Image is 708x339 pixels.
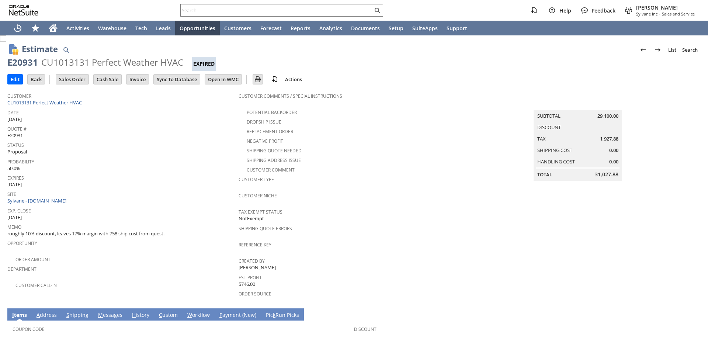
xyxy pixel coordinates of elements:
span: [DATE] [7,181,22,188]
h1: Estimate [22,43,58,55]
a: Coupon Code [13,326,45,332]
a: Date [7,110,19,116]
img: Quick Find [62,45,70,54]
input: Search [181,6,373,15]
a: Status [7,142,24,148]
a: Leads [152,21,175,35]
input: Sales Order [56,75,88,84]
span: [PERSON_NAME] [239,264,276,271]
span: 29,100.00 [597,113,618,120]
span: 50.0% [7,165,20,172]
span: Documents [351,25,380,32]
span: Leads [156,25,171,32]
div: Shortcuts [27,21,44,35]
a: Replacement Order [247,128,293,135]
span: [DATE] [7,214,22,221]
svg: Recent Records [13,24,22,32]
a: Discount [354,326,376,332]
caption: Summary [534,98,622,110]
a: Dropship Issue [247,119,281,125]
span: Customers [224,25,251,32]
span: NotExempt [239,215,264,222]
a: Est Profit [239,274,262,281]
a: Shipping Quote Needed [247,148,302,154]
span: [DATE] [7,116,22,123]
a: Expires [7,175,24,181]
a: Opportunity [7,240,37,246]
span: Analytics [319,25,342,32]
a: Tax Exempt Status [239,209,282,215]
span: - [659,11,660,17]
input: Open In WMC [205,75,242,84]
a: Unrolled view on [687,310,696,319]
a: Warehouse [94,21,131,35]
a: Reports [286,21,315,35]
span: Sales and Service [662,11,695,17]
svg: logo [9,5,38,15]
a: Address [35,311,59,319]
a: Discount [537,124,561,131]
img: Next [653,45,662,54]
a: Setup [384,21,408,35]
span: H [132,311,136,318]
a: Tech [131,21,152,35]
input: Cash Sale [94,75,121,84]
a: CU1013131 Perfect Weather HVAC [7,99,84,106]
a: Customer Niche [239,193,277,199]
a: Probability [7,159,34,165]
a: Potential Backorder [247,109,297,115]
a: Customer Comments / Special Instructions [239,93,342,99]
svg: Shortcuts [31,24,40,32]
a: History [130,311,151,319]
a: Reference Key [239,242,271,248]
a: Customer Type [239,176,274,183]
a: Total [537,171,552,178]
input: Edit [8,75,22,84]
div: E20931 [7,56,38,68]
div: Expired [192,57,216,71]
span: Opportunities [180,25,215,32]
a: Tax [537,135,546,142]
a: Handling Cost [537,158,575,165]
svg: Search [373,6,382,15]
a: Site [7,191,16,197]
span: Forecast [260,25,282,32]
a: Actions [282,76,305,83]
span: 0.00 [609,147,618,154]
a: Created By [239,258,265,264]
a: Shipping Cost [537,147,572,153]
a: Shipping Address Issue [247,157,301,163]
a: Workflow [185,311,212,319]
a: Payment (New) [218,311,258,319]
span: E20931 [7,132,23,139]
a: Customers [220,21,256,35]
span: S [66,311,69,318]
a: Department [7,266,37,272]
span: k [273,311,275,318]
span: Feedback [592,7,615,14]
a: Forecast [256,21,286,35]
span: Sylvane Inc [636,11,657,17]
span: W [187,311,192,318]
a: List [665,44,679,56]
a: Order Amount [15,256,51,263]
span: C [159,311,162,318]
img: Previous [639,45,648,54]
span: Warehouse [98,25,126,32]
span: 0.00 [609,158,618,165]
img: add-record.svg [270,75,279,84]
span: SuiteApps [412,25,438,32]
span: 5746.00 [239,281,255,288]
span: Setup [389,25,403,32]
a: Shipping Quote Errors [239,225,292,232]
a: Customer Call-in [15,282,57,288]
svg: Home [49,24,58,32]
span: Activities [66,25,89,32]
a: Custom [157,311,180,319]
span: [PERSON_NAME] [636,4,695,11]
span: Proposal [7,148,27,155]
a: Recent Records [9,21,27,35]
a: Messages [96,311,124,319]
span: I [12,311,14,318]
a: Analytics [315,21,347,35]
